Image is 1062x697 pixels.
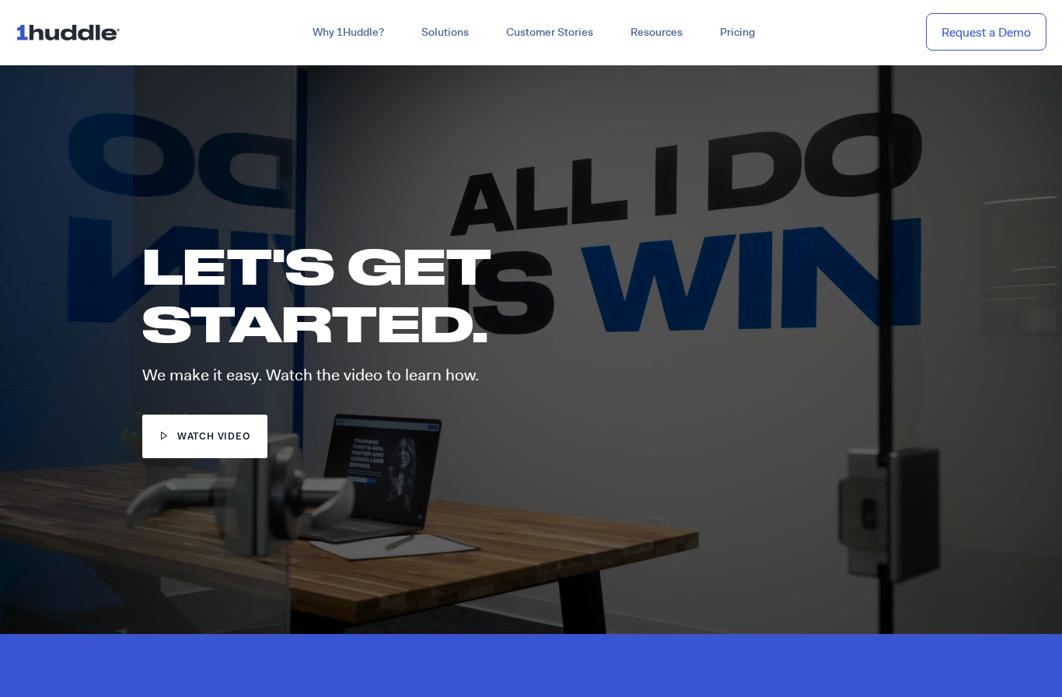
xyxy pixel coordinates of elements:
a: Customer Stories [487,19,612,47]
a: Why 1Huddle? [294,19,403,47]
a: Resources [612,19,701,47]
p: We make it easy. Watch the video to learn how. [142,367,677,384]
a: Request a Demo [926,13,1046,51]
img: ... [16,17,127,47]
h1: LET'S GET STARTED. [142,237,654,351]
a: watch video [142,415,267,459]
a: Pricing [701,19,774,47]
a: Solutions [403,19,487,47]
span: watch video [177,430,250,445]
